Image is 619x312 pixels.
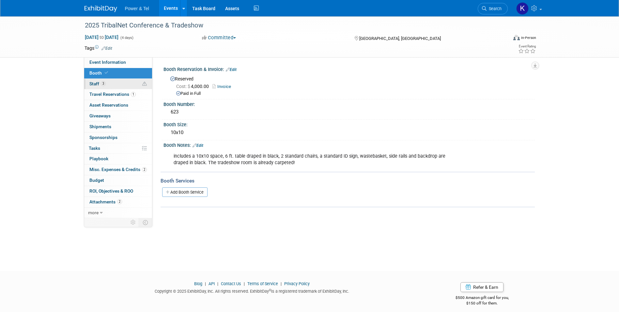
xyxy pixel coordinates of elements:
[84,165,152,175] a: Misc. Expenses & Credits2
[89,156,108,161] span: Playbook
[89,60,126,65] span: Event Information
[516,2,529,15] img: Kelley Hood
[84,79,152,89] a: Staff3
[279,281,283,286] span: |
[200,34,239,41] button: Committed
[176,84,211,89] span: 4,000.00
[89,70,109,76] span: Booth
[89,92,136,97] span: Travel Reservations
[284,281,310,286] a: Privacy Policy
[89,135,117,140] span: Sponsorships
[84,100,152,111] a: Asset Reservations
[429,291,535,306] div: $500 Amazon gift card for you,
[89,81,106,86] span: Staff
[89,146,100,151] span: Tasks
[163,120,535,128] div: Booth Size:
[84,89,152,100] a: Travel Reservations1
[226,67,237,72] a: Edit
[89,102,128,108] span: Asset Reservations
[89,167,147,172] span: Misc. Expenses & Credits
[84,57,152,68] a: Event Information
[89,188,133,194] span: ROI, Objectives & ROO
[89,113,111,118] span: Giveaways
[101,81,106,86] span: 3
[85,45,112,51] td: Tags
[84,208,152,218] a: more
[169,150,463,169] div: includes a 10x10 space, 6 ft. table draped in black, 2 standard chairs, a standard ID sign, waste...
[84,197,152,207] a: Attachments2
[89,199,122,204] span: Attachments
[221,281,241,286] a: Contact Us
[84,186,152,197] a: ROI, Objectives & ROO
[85,6,117,12] img: ExhibitDay
[84,175,152,186] a: Budget
[84,154,152,164] a: Playbook
[120,36,133,40] span: (4 days)
[131,92,136,97] span: 1
[469,34,536,44] div: Event Format
[269,288,271,292] sup: ®
[89,124,111,129] span: Shipments
[105,71,108,75] i: Booth reservation complete
[99,35,105,40] span: to
[247,281,278,286] a: Terms of Service
[84,111,152,121] a: Giveaways
[142,81,147,87] span: Potential Scheduling Conflict -- at least one attendee is tagged in another overlapping event.
[85,34,119,40] span: [DATE] [DATE]
[216,281,220,286] span: |
[487,6,502,11] span: Search
[128,218,139,227] td: Personalize Event Tab Strip
[168,74,530,97] div: Reserved
[194,281,202,286] a: Blog
[518,45,536,48] div: Event Rating
[163,99,535,108] div: Booth Number:
[139,218,152,227] td: Toggle Event Tabs
[212,84,234,89] a: Invoice
[85,287,420,294] div: Copyright © 2025 ExhibitDay, Inc. All rights reserved. ExhibitDay is a registered trademark of Ex...
[242,281,246,286] span: |
[176,91,530,97] div: Paid in Full
[521,35,536,40] div: In-Person
[478,3,508,14] a: Search
[513,35,520,40] img: Format-Inperson.png
[193,143,203,148] a: Edit
[163,64,535,73] div: Booth Reservation & Invoice:
[203,281,208,286] span: |
[460,282,503,292] a: Refer & Earn
[176,84,191,89] span: Cost: $
[429,301,535,306] div: $150 off for them.
[142,167,147,172] span: 2
[89,178,104,183] span: Budget
[84,122,152,132] a: Shipments
[83,20,498,31] div: 2025 TribalNet Conference & Tradeshow
[161,177,535,184] div: Booth Services
[84,143,152,154] a: Tasks
[88,210,99,215] span: more
[163,140,535,149] div: Booth Notes:
[359,36,441,41] span: [GEOGRAPHIC_DATA], [GEOGRAPHIC_DATA]
[168,107,530,117] div: 623
[162,187,208,197] a: Add Booth Service
[101,46,112,51] a: Edit
[84,132,152,143] a: Sponsorships
[168,128,530,138] div: 10x10
[117,199,122,204] span: 2
[125,6,149,11] span: Power & Tel
[84,68,152,78] a: Booth
[209,281,215,286] a: API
